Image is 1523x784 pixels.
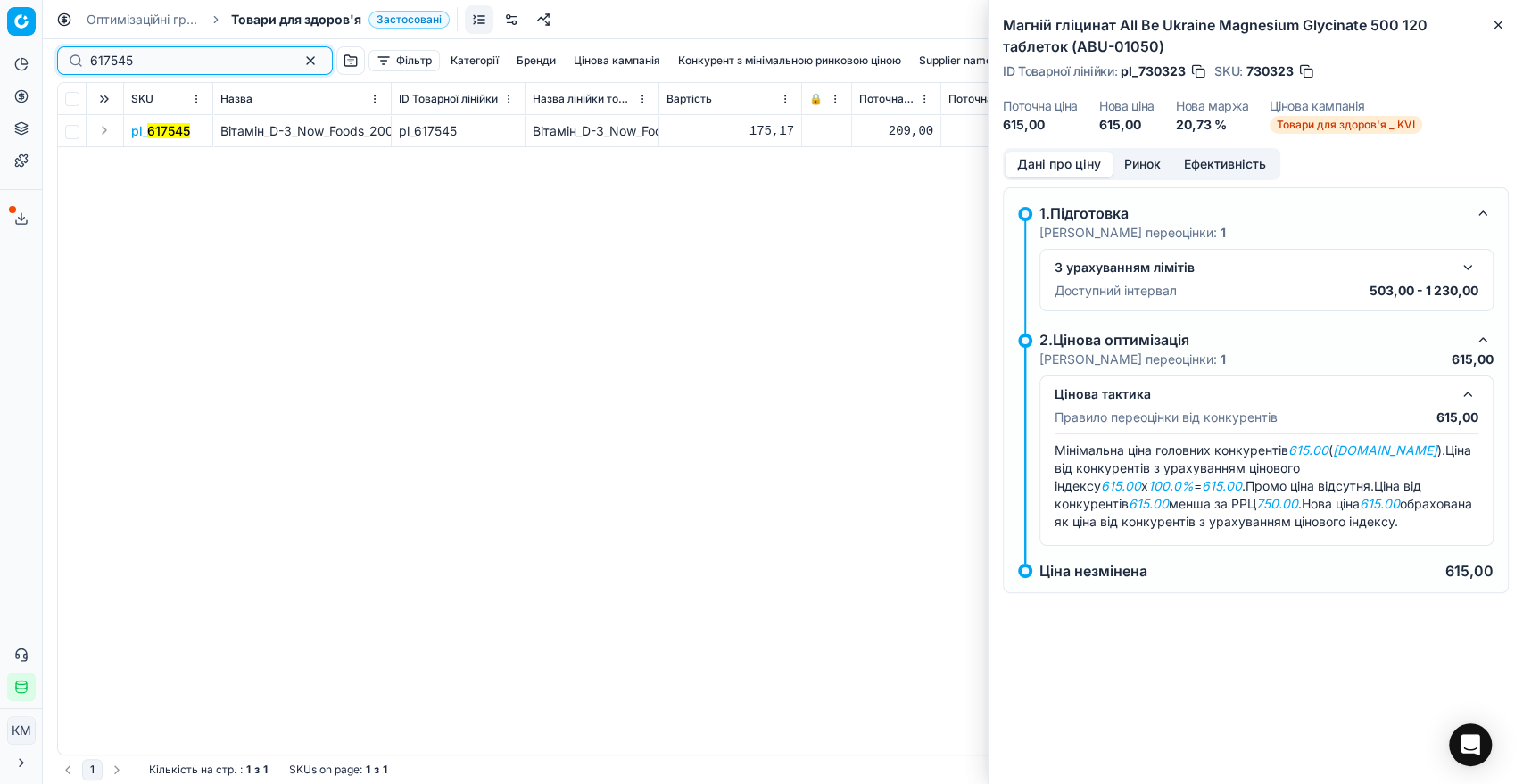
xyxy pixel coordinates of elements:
span: SKU : [1214,65,1243,78]
p: 615,00 [1436,409,1478,426]
em: 615.00 [1288,442,1328,458]
div: 175,17 [666,122,794,140]
button: Дані про ціну [1006,152,1113,177]
button: Ефективність [1172,152,1278,177]
a: Оптимізаційні групи [87,11,201,29]
strong: 1 [1221,351,1226,367]
button: Supplier name [912,50,999,71]
strong: з [254,763,260,777]
strong: 1 [263,763,268,777]
span: Назва лінійки товарів [533,92,633,106]
em: 100.0% [1148,478,1194,493]
dd: 615,00 [1003,116,1078,134]
button: Бренди [509,50,563,71]
span: Ціна від конкурентів з урахуванням цінового індексу x = . [1055,442,1471,493]
div: Open Intercom Messenger [1449,723,1492,766]
strong: 1 [366,763,370,777]
dt: Поточна ціна [1003,100,1078,112]
span: Поточна промо ціна [948,92,1049,106]
p: 503,00 - 1 230,00 [1370,282,1478,300]
span: Поточна ціна [859,92,915,106]
dd: 20,73 % [1176,116,1249,134]
span: Вартість [666,92,712,106]
div: 1.Підготовка [1039,202,1465,224]
button: Фільтр [368,50,440,71]
div: Цінова тактика [1055,385,1450,403]
span: Вітамін_D-3_Now_Foods_2000_МО_120_гелевих_капсул [220,123,551,138]
dt: Цінова кампанія [1270,100,1422,112]
em: 615.00 [1360,496,1400,511]
span: Товари для здоров'я [231,11,361,29]
dt: Нова маржа [1176,100,1249,112]
span: Промо ціна відсутня. [1246,478,1374,493]
em: 615.00 [1202,478,1242,493]
button: Категорії [443,50,506,71]
p: 615,00 [1452,351,1494,368]
button: Expand all [94,88,115,110]
strong: 1 [383,763,387,777]
em: [DOMAIN_NAME] [1333,442,1437,458]
button: pl_617545 [131,122,190,140]
button: Конкурент з мінімальною ринковою ціною [671,50,908,71]
button: 1 [82,759,103,780]
button: КM [7,716,36,745]
span: КM [8,717,35,744]
em: 615.00 [1129,496,1169,511]
strong: з [374,763,379,777]
span: Назва [220,92,252,106]
span: Товари для здоров'я _ KVI [1270,116,1422,134]
span: ID Товарної лінійки : [1003,65,1117,78]
mark: 617545 [147,123,190,138]
span: SKUs on page : [289,763,362,777]
strong: 1 [246,763,251,777]
span: ID Товарної лінійки [399,92,498,106]
span: pl_730323 [1121,62,1186,80]
dt: Нова ціна [1099,100,1155,112]
div: 209,00 [859,122,933,140]
em: 750.00 [1256,496,1298,511]
p: [PERSON_NAME] переоцінки: [1039,224,1226,242]
dd: 615,00 [1099,116,1155,134]
nav: breadcrumb [87,11,450,29]
span: 730323 [1246,62,1294,80]
p: [PERSON_NAME] переоцінки: [1039,351,1226,368]
p: 615,00 [1445,564,1494,578]
p: Ціна незмінена [1039,564,1147,578]
div: : [149,763,268,777]
button: Go to previous page [57,759,79,780]
span: Застосовані [368,11,450,29]
nav: pagination [57,759,128,780]
button: Go to next page [106,759,128,780]
h2: Магній гліцинат All Be Ukraine Magnesium Glycinate 500 120 таблеток (ABU-01050) [1003,14,1509,57]
div: pl_617545 [399,122,517,140]
span: Товари для здоров'яЗастосовані [231,11,450,29]
strong: 1 [1221,225,1226,240]
p: Правило переоцінки від конкурентів [1055,409,1278,426]
span: SKU [131,92,153,106]
div: З урахуванням лімітів [1055,259,1450,276]
em: 615.00 [1101,478,1141,493]
input: Пошук по SKU або назві [90,52,286,70]
div: Вітамін_D-3_Now_Foods_2000_МО_120_гелевих_капсул [533,122,651,140]
span: 🔒 [809,92,823,106]
span: pl_ [131,122,190,140]
div: 209,00 [948,122,1067,140]
span: Кількість на стр. [149,763,236,777]
button: Ринок [1113,152,1172,177]
button: Expand [94,120,115,141]
span: Мінімальна ціна головних конкурентів ( ). [1055,442,1445,458]
div: 2.Цінова оптимізація [1039,329,1465,351]
button: Цінова кампанія [567,50,667,71]
p: Доступний інтервал [1055,282,1177,300]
